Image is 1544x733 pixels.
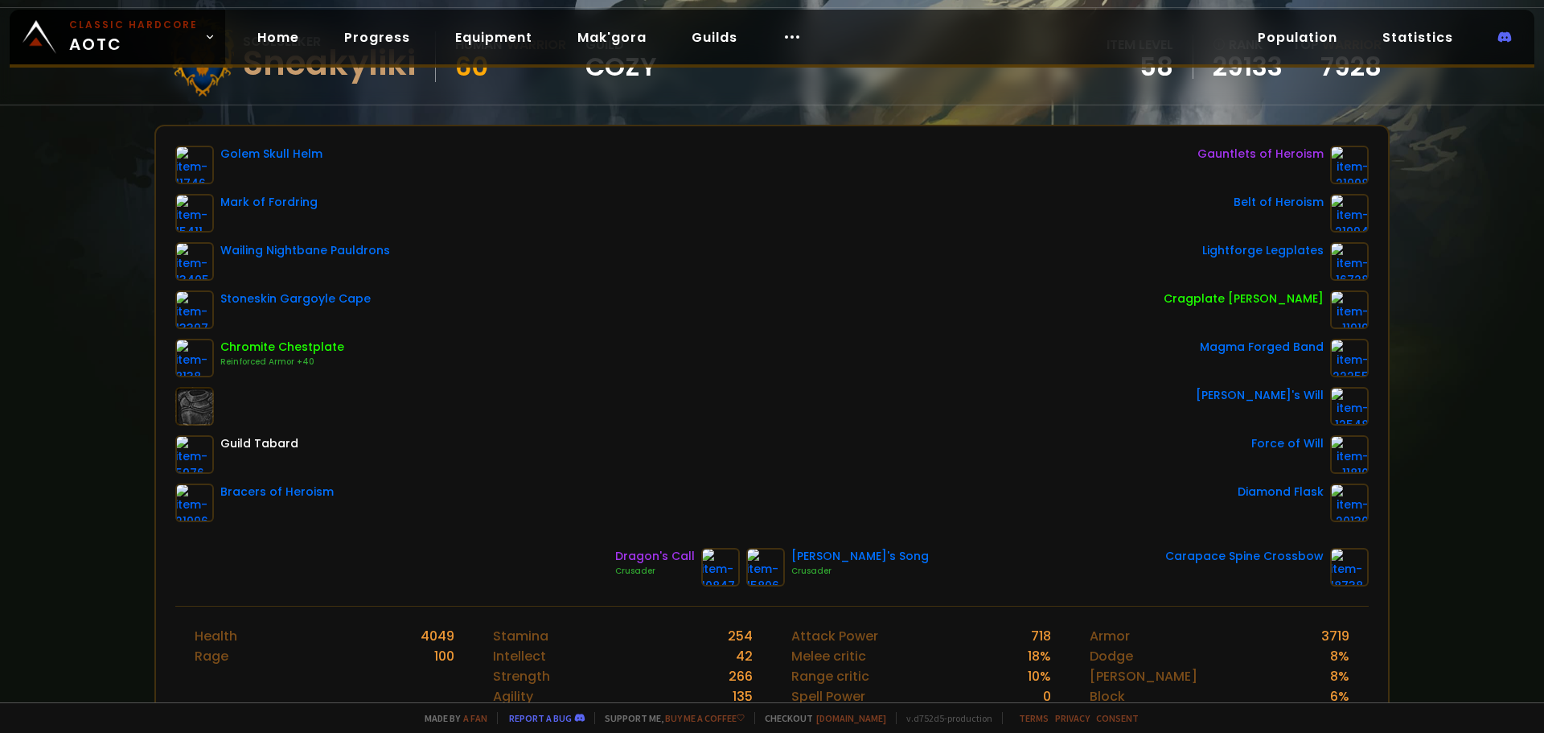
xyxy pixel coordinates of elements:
[220,435,298,452] div: Guild Tabard
[1234,194,1324,211] div: Belt of Heroism
[733,686,753,706] div: 135
[1028,666,1051,686] div: 10 %
[565,21,659,54] a: Mak'gora
[1107,55,1173,79] div: 58
[195,646,228,666] div: Rage
[585,35,657,79] div: guild
[175,242,214,281] img: item-13405
[1330,146,1369,184] img: item-21998
[1164,290,1324,307] div: Cragplate [PERSON_NAME]
[463,712,487,724] a: a fan
[1055,712,1090,724] a: Privacy
[791,548,929,565] div: [PERSON_NAME]'s Song
[220,146,322,163] div: Golem Skull Helm
[585,55,657,79] span: Cozy
[442,21,545,54] a: Equipment
[331,21,423,54] a: Progress
[175,484,214,522] img: item-21996
[701,548,740,587] img: item-10847
[1043,686,1051,706] div: 0
[421,626,454,646] div: 4049
[434,646,454,666] div: 100
[1330,387,1369,426] img: item-12548
[175,146,214,184] img: item-11746
[244,21,312,54] a: Home
[1200,339,1324,356] div: Magma Forged Band
[10,10,225,64] a: Classic HardcoreAOTC
[69,18,198,32] small: Classic Hardcore
[1090,666,1197,686] div: [PERSON_NAME]
[594,712,745,724] span: Support me,
[1330,290,1369,329] img: item-11919
[493,646,546,666] div: Intellect
[1330,484,1369,522] img: item-20130
[746,548,785,587] img: item-15806
[1251,435,1324,452] div: Force of Will
[1330,686,1349,706] div: 6 %
[1330,435,1369,474] img: item-11810
[175,339,214,377] img: item-8138
[1213,55,1283,79] a: 29133
[195,626,237,646] div: Health
[1245,21,1350,54] a: Population
[1019,712,1049,724] a: Terms
[493,686,533,706] div: Agility
[1096,712,1139,724] a: Consent
[220,484,334,500] div: Bracers of Heroism
[679,21,750,54] a: Guilds
[791,666,869,686] div: Range critic
[1321,626,1349,646] div: 3719
[1165,548,1324,565] div: Carapace Spine Crossbow
[816,712,886,724] a: [DOMAIN_NAME]
[220,290,371,307] div: Stoneskin Gargoyle Cape
[1202,242,1324,259] div: Lightforge Legplates
[220,339,344,356] div: Chromite Chestplate
[729,666,753,686] div: 266
[509,712,572,724] a: Report a bug
[1197,146,1324,163] div: Gauntlets of Heroism
[1330,646,1349,666] div: 8 %
[791,626,878,646] div: Attack Power
[896,712,992,724] span: v. d752d5 - production
[1330,666,1349,686] div: 8 %
[220,194,318,211] div: Mark of Fordring
[220,242,390,259] div: Wailing Nightbane Pauldrons
[1090,646,1133,666] div: Dodge
[493,666,550,686] div: Strength
[1330,194,1369,233] img: item-21994
[1196,387,1324,404] div: [PERSON_NAME]'s Will
[791,565,929,578] div: Crusader
[175,194,214,233] img: item-15411
[665,712,745,724] a: Buy me a coffee
[1330,548,1369,587] img: item-18738
[175,435,214,474] img: item-5976
[69,18,198,56] span: AOTC
[1330,339,1369,377] img: item-22255
[415,712,487,724] span: Made by
[220,356,344,369] div: Reinforced Armor +40
[243,51,416,76] div: Sneakyliki
[728,626,753,646] div: 254
[791,646,866,666] div: Melee critic
[1330,242,1369,281] img: item-16728
[615,548,695,565] div: Dragon's Call
[1238,484,1324,500] div: Diamond Flask
[1090,686,1125,706] div: Block
[1090,626,1130,646] div: Armor
[1028,646,1051,666] div: 18 %
[1369,21,1466,54] a: Statistics
[791,686,865,706] div: Spell Power
[1031,626,1051,646] div: 718
[615,565,695,578] div: Crusader
[493,626,548,646] div: Stamina
[754,712,886,724] span: Checkout
[736,646,753,666] div: 42
[175,290,214,329] img: item-13397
